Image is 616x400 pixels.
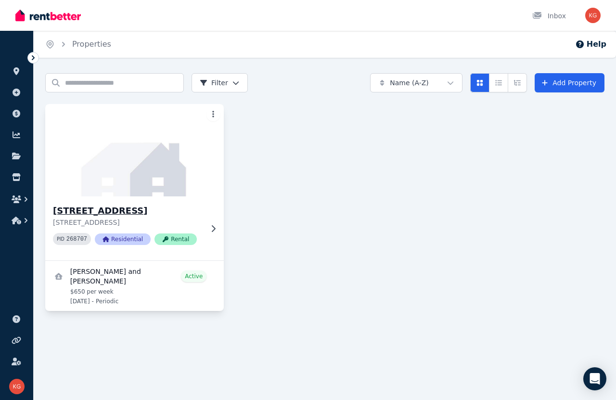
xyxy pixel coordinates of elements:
[53,204,203,218] h3: [STREET_ADDRESS]
[34,31,123,58] nav: Breadcrumb
[470,73,527,92] div: View options
[66,236,87,243] code: 268707
[470,73,489,92] button: Card view
[95,233,151,245] span: Residential
[508,73,527,92] button: Expanded list view
[585,8,601,23] img: Karris Galindo chen
[192,73,248,92] button: Filter
[535,73,604,92] a: Add Property
[45,261,224,311] a: View details for Triade Putra and Andrew Hickey
[206,108,220,121] button: More options
[200,78,228,88] span: Filter
[9,379,25,394] img: Karris Galindo chen
[154,233,197,245] span: Rental
[72,39,111,49] a: Properties
[53,218,203,227] p: [STREET_ADDRESS]
[45,104,224,260] a: 311/7 Half Street, Wentworth Point[STREET_ADDRESS][STREET_ADDRESS]PID 268707ResidentialRental
[370,73,462,92] button: Name (A-Z)
[489,73,508,92] button: Compact list view
[575,39,606,50] button: Help
[390,78,429,88] span: Name (A-Z)
[41,102,229,199] img: 311/7 Half Street, Wentworth Point
[532,11,566,21] div: Inbox
[15,8,81,23] img: RentBetter
[57,236,64,242] small: PID
[583,367,606,390] div: Open Intercom Messenger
